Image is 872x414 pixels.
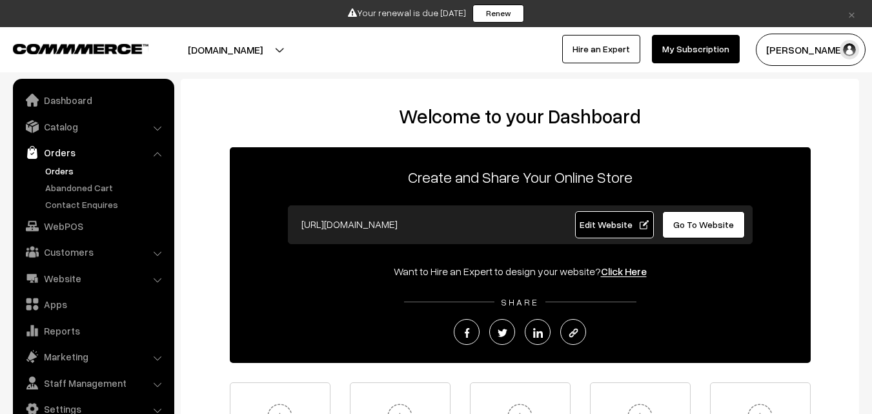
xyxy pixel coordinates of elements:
[16,371,170,395] a: Staff Management
[673,219,734,230] span: Go To Website
[16,141,170,164] a: Orders
[16,88,170,112] a: Dashboard
[16,115,170,138] a: Catalog
[652,35,740,63] a: My Subscription
[840,40,859,59] img: user
[13,44,148,54] img: COMMMERCE
[13,40,126,56] a: COMMMERCE
[601,265,647,278] a: Click Here
[194,105,846,128] h2: Welcome to your Dashboard
[42,181,170,194] a: Abandoned Cart
[42,198,170,211] a: Contact Enquires
[230,165,811,189] p: Create and Share Your Online Store
[16,319,170,342] a: Reports
[16,240,170,264] a: Customers
[16,293,170,316] a: Apps
[580,219,649,230] span: Edit Website
[16,345,170,368] a: Marketing
[143,34,308,66] button: [DOMAIN_NAME]
[494,296,545,307] span: SHARE
[16,267,170,290] a: Website
[843,6,860,21] a: ×
[42,164,170,178] a: Orders
[472,5,524,23] a: Renew
[562,35,640,63] a: Hire an Expert
[575,211,654,238] a: Edit Website
[662,211,745,238] a: Go To Website
[5,5,867,23] div: Your renewal is due [DATE]
[230,264,811,279] div: Want to Hire an Expert to design your website?
[16,214,170,238] a: WebPOS
[756,34,866,66] button: [PERSON_NAME]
